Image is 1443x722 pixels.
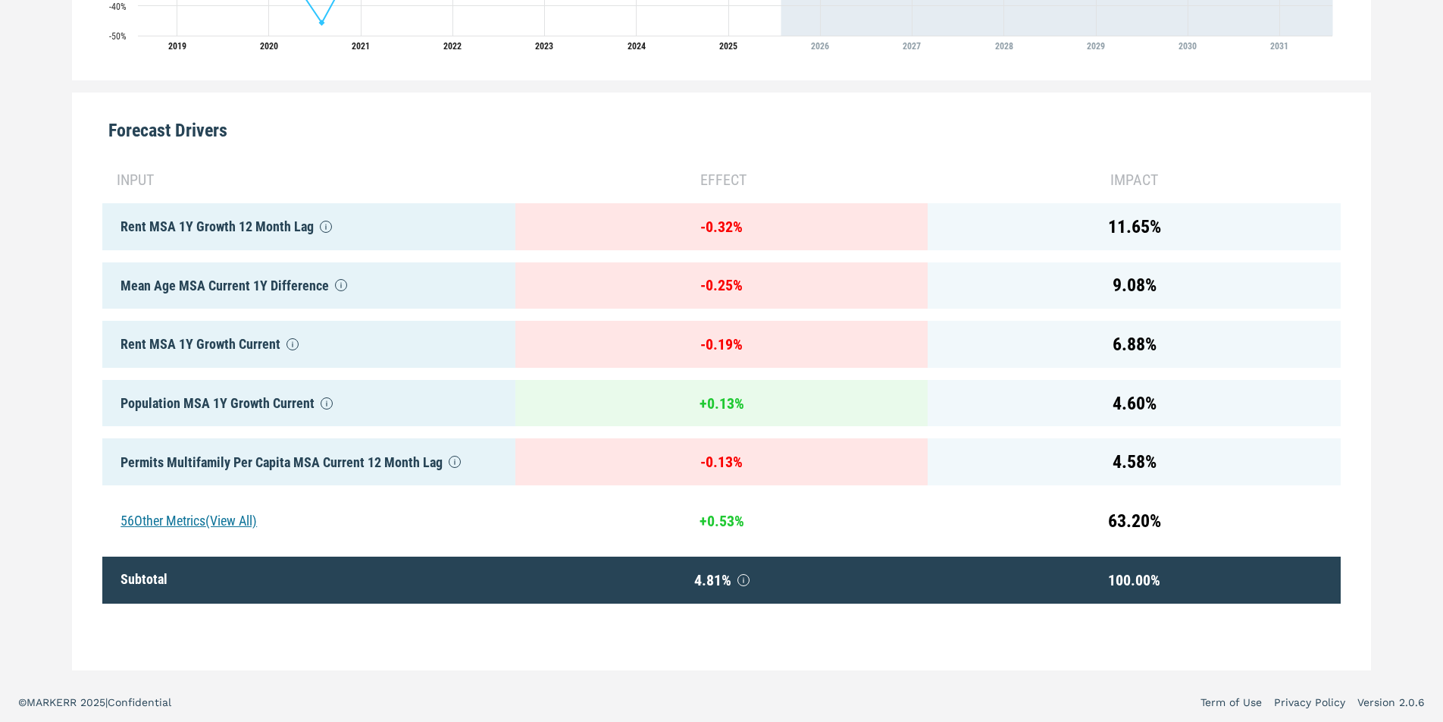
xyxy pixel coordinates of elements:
[811,41,829,52] tspan: 2026
[102,321,515,368] div: Rent MSA 1Y Growth Current
[1200,695,1262,710] a: Term of Use
[928,321,1341,368] div: 6.88 %
[352,41,370,52] tspan: 2021
[102,203,515,250] div: Rent MSA 1Y Growth 12 Month Lag
[1179,41,1197,52] tspan: 2030
[928,203,1341,250] div: 11.65 %
[108,696,171,708] span: Confidential
[260,41,278,52] tspan: 2020
[928,438,1341,485] div: 4.58 %
[995,41,1013,52] tspan: 2028
[1271,41,1289,52] tspan: 2031
[719,41,737,52] tspan: 2025
[527,569,916,592] span: 4.81 %
[515,498,928,545] div: + 0.53 %
[102,498,515,545] div: 56 Other Metrics (View All)
[102,438,515,485] div: Permits Multifamily Per Capita MSA Current 12 Month Lag
[109,31,127,42] text: -50%
[515,262,928,309] div: - 0.25 %
[515,203,928,250] div: - 0.32 %
[1274,695,1345,710] a: Privacy Policy
[80,696,108,708] span: 2025 |
[102,93,1341,156] div: Forecast Drivers
[515,438,928,485] div: - 0.13 %
[18,696,27,708] span: ©
[628,41,646,52] tspan: 2024
[109,2,127,12] text: -40%
[102,557,515,604] div: Subtotal
[102,380,515,427] div: Population MSA 1Y Growth Current
[928,168,1341,191] div: impact
[168,41,186,52] tspan: 2019
[928,557,1341,604] div: 100.00 %
[928,380,1341,427] div: 4.60 %
[515,380,928,427] div: + 0.13 %
[27,696,80,708] span: MARKERR
[319,20,325,26] path: Wednesday, 29 Jul, 20:00, -45.68. 34653.
[1357,695,1425,710] a: Version 2.0.6
[928,498,1341,545] div: 63.20 %
[1087,41,1105,52] tspan: 2029
[515,321,928,368] div: - 0.19 %
[444,41,462,52] tspan: 2022
[536,41,554,52] tspan: 2023
[102,262,515,309] div: Mean Age MSA Current 1Y Difference
[515,168,928,191] div: effect
[928,262,1341,309] div: 9.08 %
[903,41,922,52] tspan: 2027
[114,168,515,191] div: input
